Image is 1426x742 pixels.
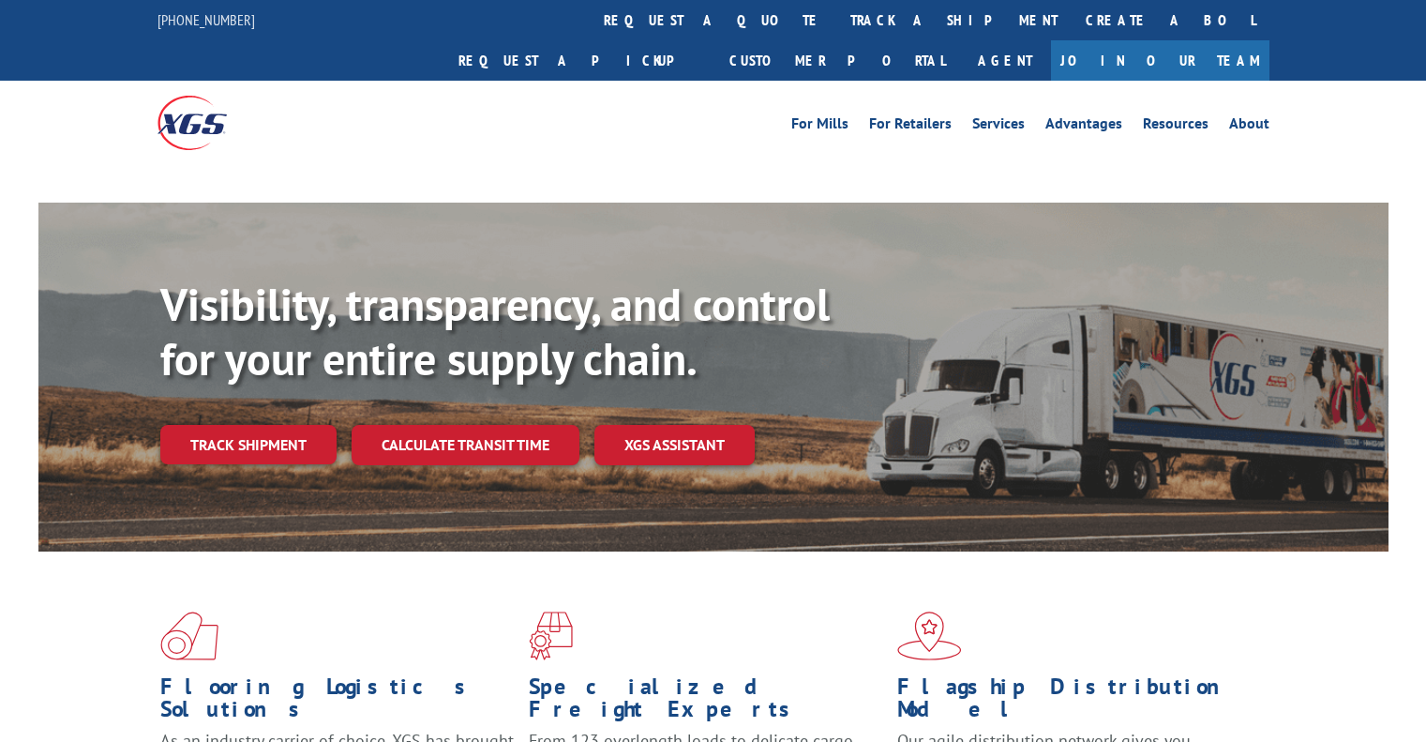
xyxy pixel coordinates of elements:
a: Resources [1143,116,1208,137]
a: For Retailers [869,116,952,137]
a: Agent [959,40,1051,81]
a: Track shipment [160,425,337,464]
h1: Specialized Freight Experts [529,675,883,730]
h1: Flagship Distribution Model [897,675,1252,730]
a: Services [972,116,1025,137]
a: Advantages [1045,116,1122,137]
a: About [1229,116,1269,137]
a: Request a pickup [444,40,715,81]
a: [PHONE_NUMBER] [158,10,255,29]
a: XGS ASSISTANT [594,425,755,465]
img: xgs-icon-flagship-distribution-model-red [897,612,962,660]
b: Visibility, transparency, and control for your entire supply chain. [160,275,830,387]
a: Join Our Team [1051,40,1269,81]
a: For Mills [791,116,848,137]
h1: Flooring Logistics Solutions [160,675,515,730]
a: Calculate transit time [352,425,579,465]
img: xgs-icon-total-supply-chain-intelligence-red [160,612,218,660]
img: xgs-icon-focused-on-flooring-red [529,612,573,660]
a: Customer Portal [715,40,959,81]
